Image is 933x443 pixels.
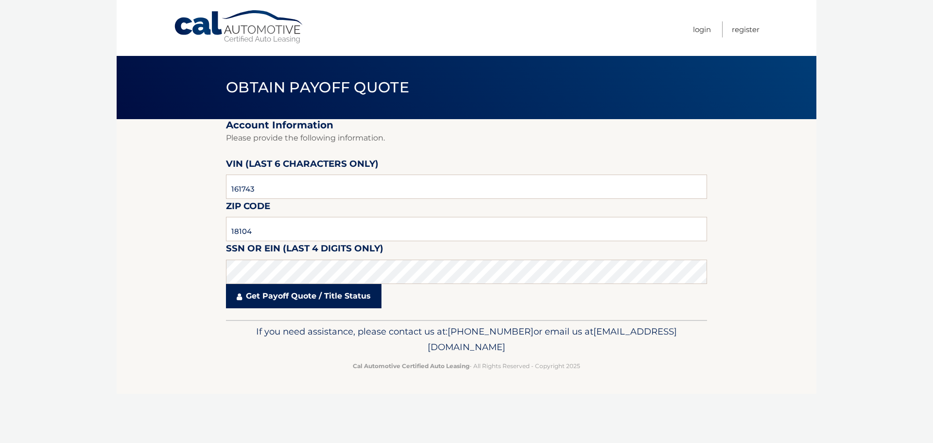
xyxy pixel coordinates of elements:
[226,119,707,131] h2: Account Information
[448,326,534,337] span: [PHONE_NUMBER]
[226,131,707,145] p: Please provide the following information.
[226,284,381,308] a: Get Payoff Quote / Title Status
[353,362,469,370] strong: Cal Automotive Certified Auto Leasing
[732,21,760,37] a: Register
[226,241,383,259] label: SSN or EIN (last 4 digits only)
[232,361,701,371] p: - All Rights Reserved - Copyright 2025
[232,324,701,355] p: If you need assistance, please contact us at: or email us at
[226,157,379,175] label: VIN (last 6 characters only)
[173,10,305,44] a: Cal Automotive
[693,21,711,37] a: Login
[226,78,409,96] span: Obtain Payoff Quote
[226,199,270,217] label: Zip Code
